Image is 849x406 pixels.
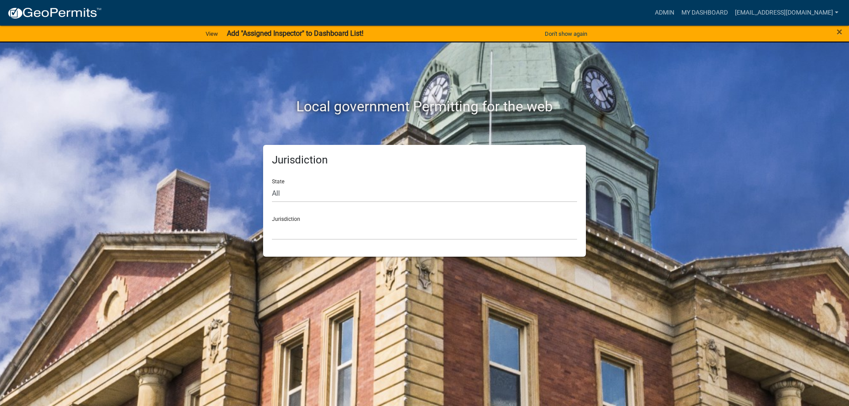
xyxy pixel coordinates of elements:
h5: Jurisdiction [272,154,577,167]
a: My Dashboard [678,4,731,21]
button: Close [837,27,842,37]
button: Don't show again [541,27,591,41]
a: [EMAIL_ADDRESS][DOMAIN_NAME] [731,4,842,21]
h2: Local government Permitting for the web [179,98,670,115]
strong: Add "Assigned Inspector" to Dashboard List! [227,29,363,38]
a: View [202,27,222,41]
a: Admin [651,4,678,21]
span: × [837,26,842,38]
